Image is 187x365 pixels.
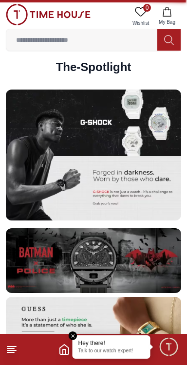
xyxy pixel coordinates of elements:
em: Close tooltip [69,331,77,340]
h2: The-Spotlight [56,59,131,75]
div: Hey there! [78,339,145,347]
span: Wishlist [129,19,153,27]
span: My Bag [155,18,179,26]
img: Banner 2 [6,228,181,293]
img: First Banner [6,90,181,221]
div: Chat Widget [158,336,180,358]
span: 0 [143,4,151,12]
img: Banner 3 [6,297,181,362]
p: Talk to our watch expert! [78,348,145,355]
button: My Bag [153,4,181,29]
a: Home [58,344,70,355]
a: 0Wishlist [129,4,153,29]
img: ... [6,4,91,25]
